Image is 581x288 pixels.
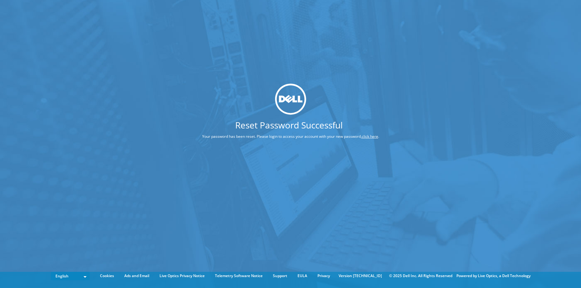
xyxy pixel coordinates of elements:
[210,272,267,279] a: Telemetry Software Notice
[313,272,335,279] a: Privacy
[268,272,292,279] a: Support
[386,272,455,279] li: © 2025 Dell Inc. All Rights Reserved
[336,272,385,279] li: Version [TECHNICAL_ID]
[275,84,306,115] img: dell_svg_logo.svg
[456,272,531,279] li: Powered by Live Optics, a Dell Technology
[95,272,119,279] a: Cookies
[155,272,209,279] a: Live Optics Privacy Notice
[179,121,399,129] h1: Reset Password Successful
[120,272,154,279] a: Ads and Email
[293,272,312,279] a: EULA
[362,134,378,139] a: click here
[179,133,402,140] p: Your password has been reset. Please login to access your account with your new password, .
